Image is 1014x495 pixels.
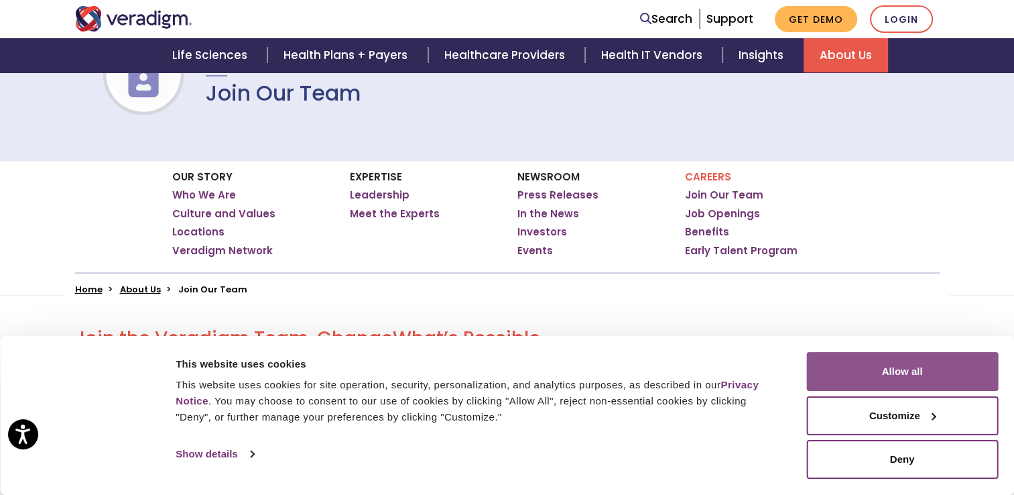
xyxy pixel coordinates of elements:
[685,244,798,258] a: Early Talent Program
[806,396,998,435] button: Customize
[267,38,428,72] a: Health Plans + Payers
[517,225,567,239] a: Investors
[75,327,623,350] h2: Join the Veradigm Team, Change
[120,283,161,296] a: About Us
[706,11,753,27] a: Support
[640,10,692,28] a: Search
[172,188,236,202] a: Who We Are
[517,188,598,202] a: Press Releases
[75,6,192,32] img: Veradigm logo
[685,225,729,239] a: Benefits
[428,38,585,72] a: Healthcare Providers
[206,80,361,106] h1: Join Our Team
[350,188,409,202] a: Leadership
[172,244,273,258] a: Veradigm Network
[775,6,857,32] a: Get Demo
[172,207,275,221] a: Culture and Values
[806,352,998,391] button: Allow all
[585,38,722,72] a: Health IT Vendors
[156,38,267,72] a: Life Sciences
[517,207,579,221] a: In the News
[172,225,225,239] a: Locations
[722,38,804,72] a: Insights
[804,38,888,72] a: About Us
[870,5,933,33] a: Login
[685,207,760,221] a: Job Openings
[517,244,553,258] a: Events
[350,207,440,221] a: Meet the Experts
[806,440,998,479] button: Deny
[685,188,763,202] a: Join Our Team
[176,356,776,372] div: This website uses cookies
[176,444,253,464] a: Show details
[393,325,540,351] span: What’s Possible
[75,283,103,296] a: Home
[176,377,776,425] div: This website uses cookies for site operation, security, personalization, and analytics purposes, ...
